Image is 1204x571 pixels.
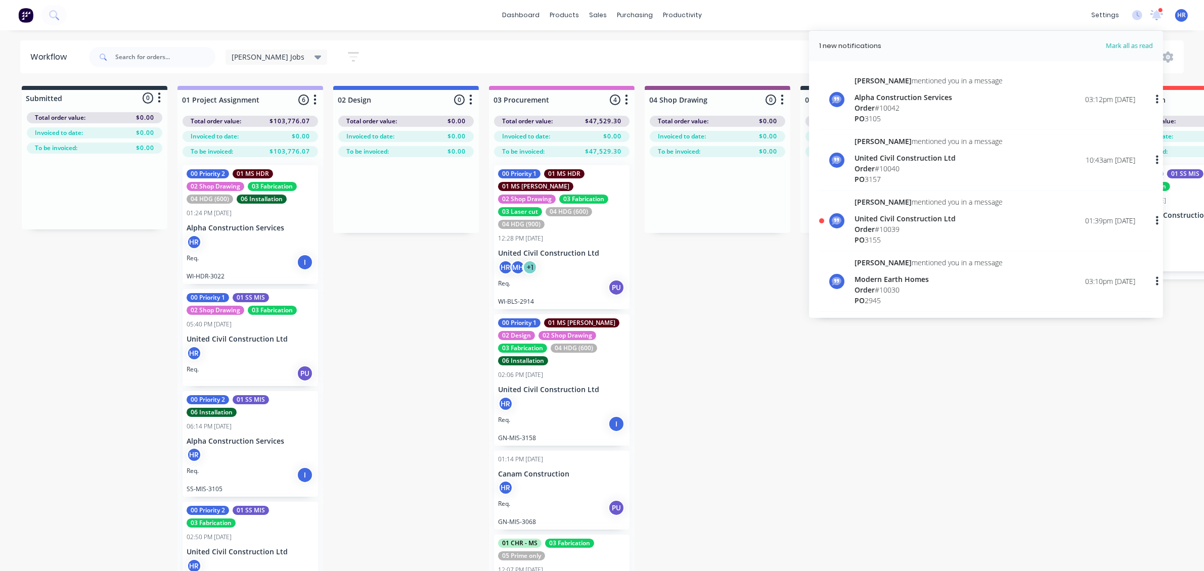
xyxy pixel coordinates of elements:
div: 03 Fabrication [498,344,547,353]
div: productivity [658,8,707,23]
div: 01:39pm [DATE] [1085,215,1135,226]
div: HR [187,234,202,250]
div: sales [584,8,612,23]
div: 04 HDG (600) [187,195,233,204]
div: Alpha Construction Services [855,92,1003,103]
span: $0.00 [759,147,777,156]
span: Mark all as read [1069,41,1153,51]
span: Invoiced to date: [658,132,706,141]
div: 00 Priority 1 [187,293,229,302]
div: United Civil Construction Ltd [855,213,1003,224]
input: Search for orders... [115,47,215,67]
div: # 10042 [855,103,1003,113]
div: 02:50 PM [DATE] [187,533,232,542]
div: 01:14 PM [DATE]Canam ConstructionHRReq.PUGN-MIS-3068 [494,451,630,530]
span: Invoiced to date: [346,132,394,141]
div: 03 Fabrication [545,539,594,548]
span: $0.00 [759,132,777,141]
div: 02 Shop Drawing [187,306,244,315]
span: $0.00 [603,132,621,141]
div: 01 CHR - MS [498,539,542,548]
div: 00 Priority 2 [187,169,229,178]
div: 05 Prime only [498,551,545,560]
div: 06:14 PM [DATE] [187,422,232,431]
div: 06 Installation [498,356,548,365]
span: Total order value: [346,117,397,126]
div: mentioned you in a message [855,136,1003,147]
div: 01:14 PM [DATE] [498,455,543,464]
span: $47,529.30 [585,147,621,156]
div: 00 Priority 101 MS HDR01 MS [PERSON_NAME]02 Shop Drawing03 Fabrication03 Laser cut04 HDG (600)04 ... [494,165,630,309]
span: Total order value: [502,117,553,126]
div: 03 Laser cut [498,207,542,216]
div: 03 Fabrication [559,195,608,204]
p: Req. [187,466,199,475]
span: PO [855,296,865,305]
p: United Civil Construction Ltd [187,335,314,344]
span: $0.00 [759,117,777,126]
span: Total order value: [191,117,241,126]
span: $47,529.30 [585,117,621,126]
div: # 10030 [855,284,1003,295]
div: PU [297,365,313,382]
div: 01 SS MIS [1167,169,1203,178]
div: HR [498,480,513,495]
div: 2945 [855,295,1003,306]
span: [PERSON_NAME] Jobs [232,52,304,62]
div: 06 Installation [237,195,287,204]
p: SS-MIS-3105 [187,485,314,493]
span: $103,776.07 [270,117,310,126]
div: 01 SS MIS [233,293,269,302]
div: 00 Priority 101 MS [PERSON_NAME]02 Design02 Shop Drawing03 Fabrication04 HDG (600)06 Installation... [494,314,630,446]
div: 05:40 PM [DATE] [187,320,232,329]
div: 02:06 PM [DATE] [498,370,543,379]
div: 10:43am [DATE] [1086,155,1135,165]
span: To be invoiced: [35,144,77,153]
a: dashboard [497,8,545,23]
span: $0.00 [448,132,466,141]
div: 01 MS [PERSON_NAME] [544,318,619,327]
div: 02 Design [498,331,535,340]
p: Req. [187,254,199,263]
div: 02 Shop Drawing [498,195,556,204]
div: 01 SS MIS [233,395,269,404]
span: $0.00 [136,113,154,122]
div: MH [510,260,525,275]
span: Invoiced to date: [191,132,239,141]
div: 00 Priority 201 SS MIS06 Installation06:14 PM [DATE]Alpha Construction ServicesHRReq.ISS-MIS-3105 [183,391,318,497]
div: # 10039 [855,224,1003,234]
div: 03 Fabrication [248,182,297,191]
p: GN-MIS-3068 [498,518,626,526]
p: Req. [498,415,510,424]
span: [PERSON_NAME] [855,76,912,85]
span: Total order value: [658,117,708,126]
p: Alpha Construction Services [187,224,314,232]
span: Invoiced to date: [35,128,83,137]
div: # 10040 [855,163,1003,174]
span: [PERSON_NAME] [855,258,912,267]
span: $0.00 [448,117,466,126]
span: Order [855,164,875,173]
div: HR [498,260,513,275]
div: 01 MS HDR [233,169,273,178]
div: 00 Priority 1 [498,169,541,178]
div: 01 MS [PERSON_NAME] [498,182,573,191]
p: Req. [498,279,510,288]
div: 03:10pm [DATE] [1085,276,1135,287]
div: Modern Earth Homes [855,274,1003,284]
span: PO [855,174,865,184]
span: HR [1177,11,1186,20]
div: HR [498,396,513,411]
div: 02 Shop Drawing [187,182,244,191]
div: PU [608,500,625,516]
div: HR [187,346,202,361]
p: GN-MIS-3158 [498,434,626,442]
p: WI-BLS-2914 [498,298,626,305]
span: To be invoiced: [502,147,545,156]
span: $0.00 [136,128,154,137]
div: 03 Fabrication [248,306,297,315]
span: Order [855,103,875,113]
div: 00 Priority 1 [498,318,541,327]
div: Workflow [30,51,72,63]
p: United Civil Construction Ltd [498,386,626,394]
